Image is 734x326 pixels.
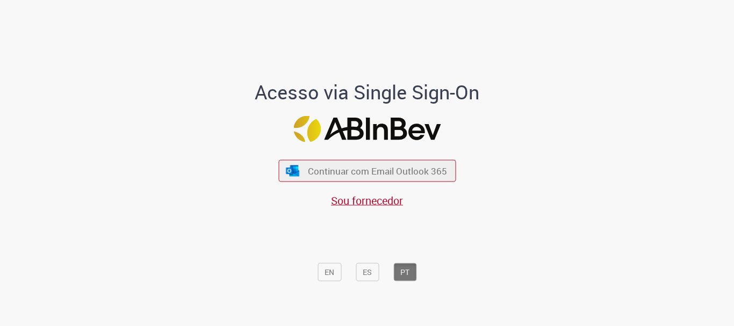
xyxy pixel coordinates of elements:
button: EN [318,263,341,281]
a: Sou fornecedor [331,193,403,208]
img: Logo ABInBev [293,116,441,142]
img: ícone Azure/Microsoft 360 [285,165,300,176]
h1: Acesso via Single Sign-On [218,82,516,103]
button: ícone Azure/Microsoft 360 Continuar com Email Outlook 365 [278,160,456,182]
span: Continuar com Email Outlook 365 [308,165,447,177]
button: PT [393,263,416,281]
button: ES [356,263,379,281]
